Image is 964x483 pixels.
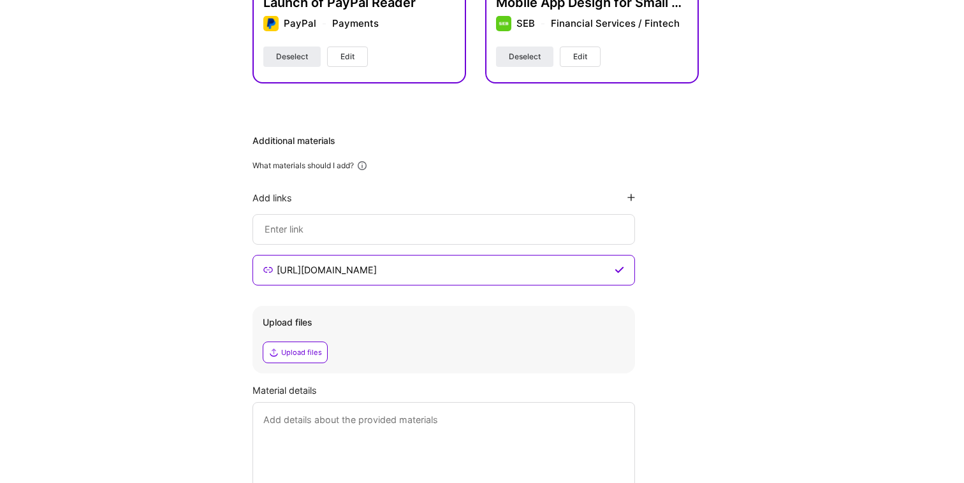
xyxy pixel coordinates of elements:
span: Deselect [276,51,308,62]
i: icon LinkSecondary [263,265,273,275]
div: Upload files [263,316,625,329]
button: Deselect [263,47,321,67]
input: Enter link [263,222,624,237]
span: Edit [340,51,354,62]
div: Add links [252,192,292,204]
div: Upload files [281,347,322,357]
button: Edit [327,47,368,67]
button: Deselect [496,47,553,67]
i: icon CheckPurple [615,265,624,275]
img: Company logo [496,16,511,31]
span: Edit [573,51,587,62]
div: Material details [252,384,699,397]
div: What materials should I add? [252,161,354,171]
i: icon Upload2 [268,347,279,357]
i: icon Info [356,160,368,171]
i: icon PlusBlackFlat [627,194,635,201]
div: PayPal Payments [284,17,379,31]
div: SEB Financial Services / Fintech [516,17,680,31]
button: Edit [560,47,601,67]
span: Deselect [509,51,541,62]
div: Additional materials [252,134,699,147]
input: Enter link [275,263,612,278]
img: Company logo [263,16,279,31]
